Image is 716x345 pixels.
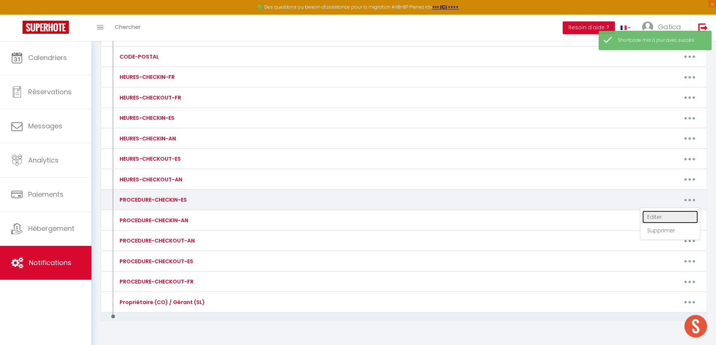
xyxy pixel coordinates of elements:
div: HEURES-CHECKOUT-AN [118,175,182,184]
a: Supprimer [642,224,698,237]
span: Gatica [658,22,681,32]
span: Hébergement [28,224,74,233]
div: PROCEDURE-CHECKOUT-FR [118,277,194,286]
div: HEURES-CHECKIN-AN [118,134,176,143]
div: HEURES-CHECKOUT-ES [118,155,181,163]
a: >>> ICI <<<< [432,4,459,10]
a: Editer [642,211,698,223]
div: PROCEDURE-CHECKOUT-ES [118,257,193,265]
span: Chercher [115,23,141,31]
div: HEURES-CHECKIN-ES [118,114,174,122]
div: HEURES-CHECKIN-FR [118,73,175,81]
span: Analytics [28,155,59,165]
div: Ouvrir le chat [684,315,707,337]
span: Notifications [29,258,71,267]
span: Paiements [28,190,64,199]
span: Messages [28,121,62,131]
div: PROCEDURE-CHECKOUT-AN [118,237,195,245]
div: PROCEDURE-CHECKIN-AN [118,216,188,224]
span: Calendriers [28,53,67,62]
div: Shortcode mis à jour avec succès [618,37,704,44]
img: Super Booking [23,21,69,34]
span: Réservations [28,87,72,96]
div: CODE-POSTAL [118,53,159,61]
div: PROCEDURE-CHECKIN-ES [118,196,187,204]
button: Besoin d'aide ? [563,21,615,34]
div: Propriétaire (CO) / Gérant (SL) [118,298,205,306]
img: ... [642,21,653,33]
div: HEURES-CHECKOUT-FR [118,93,181,102]
a: Chercher [109,15,146,41]
a: ... Gatica [636,15,690,41]
img: logout [698,23,708,32]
